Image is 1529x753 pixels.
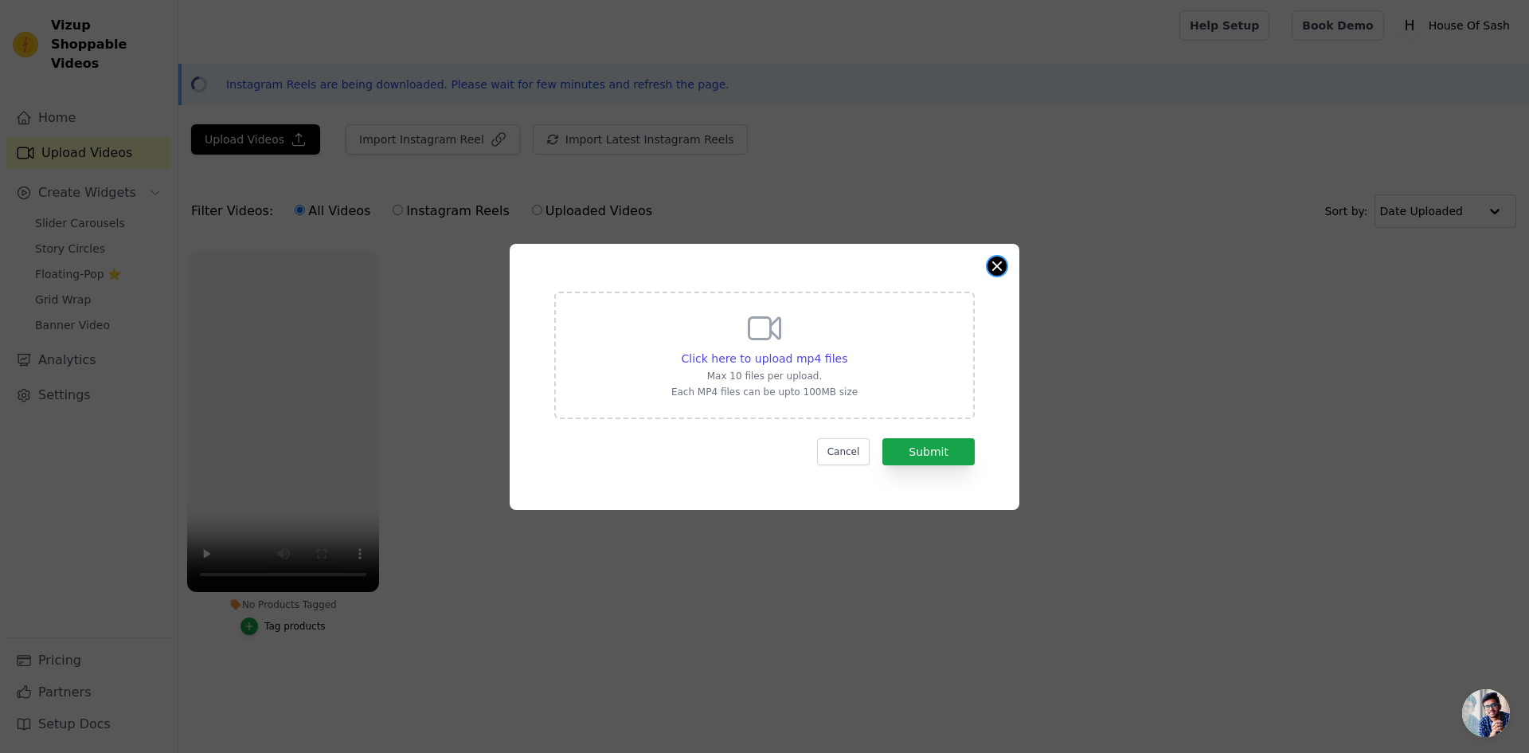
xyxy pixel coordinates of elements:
span: Click here to upload mp4 files [682,352,848,365]
a: Open chat [1462,689,1510,737]
p: Max 10 files per upload. [671,370,858,382]
button: Cancel [817,438,870,465]
button: Submit [882,438,975,465]
button: Close modal [987,257,1007,276]
p: Each MP4 files can be upto 100MB size [671,386,858,398]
